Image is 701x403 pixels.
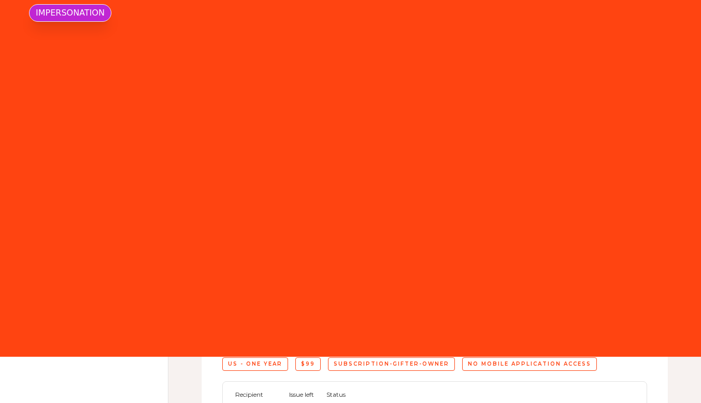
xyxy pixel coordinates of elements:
[328,357,455,371] div: subscription-gifter-owner
[222,357,288,371] div: US - One Year
[29,4,111,22] div: IMPERSONATION
[326,391,490,398] span: Status
[295,357,321,371] div: $99
[462,357,597,371] div: No mobile application access
[289,391,314,398] span: Issue left
[235,391,277,398] span: Recipient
